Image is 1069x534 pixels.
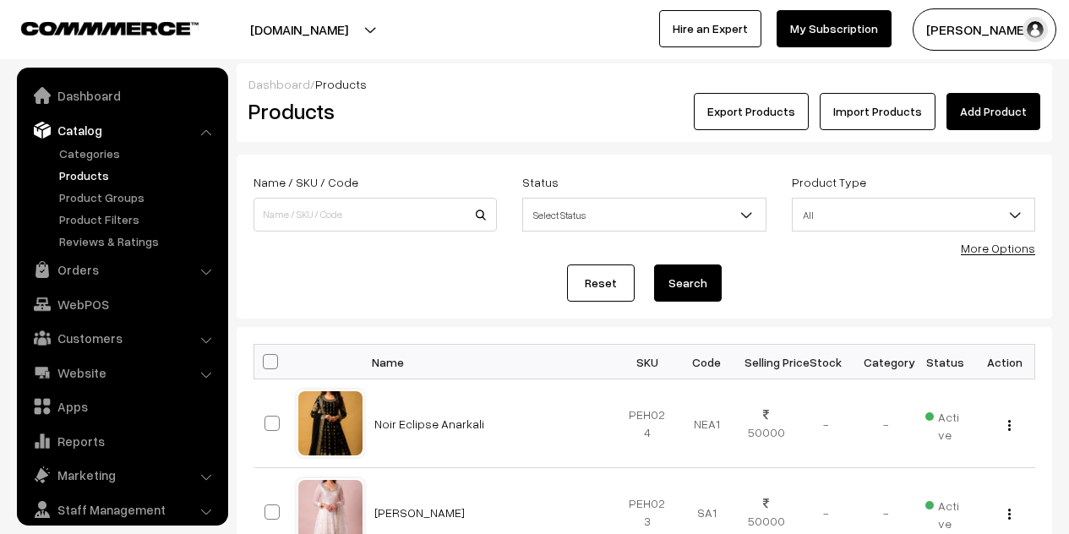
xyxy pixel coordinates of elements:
a: Categories [55,144,222,162]
a: Products [55,166,222,184]
span: Active [925,404,965,444]
span: All [792,198,1035,232]
button: [DOMAIN_NAME] [191,8,407,51]
a: Add Product [946,93,1040,130]
a: [PERSON_NAME] [374,505,465,520]
td: 50000 [737,379,797,468]
span: Active [925,493,965,532]
h2: Products [248,98,495,124]
a: Staff Management [21,494,222,525]
a: Reviews & Ratings [55,232,222,250]
a: Product Filters [55,210,222,228]
a: Hire an Expert [659,10,761,47]
a: Customers [21,323,222,353]
th: Action [975,345,1035,379]
button: Export Products [694,93,809,130]
a: Apps [21,391,222,422]
a: Dashboard [248,77,310,91]
a: My Subscription [777,10,892,47]
img: Menu [1008,509,1011,520]
a: Import Products [820,93,935,130]
a: Dashboard [21,80,222,111]
th: Category [856,345,916,379]
label: Status [522,173,559,191]
button: [PERSON_NAME] [913,8,1056,51]
a: Reset [567,264,635,302]
span: Products [315,77,367,91]
th: Code [677,345,737,379]
img: Menu [1008,420,1011,431]
th: Name [364,345,618,379]
span: Select Status [523,200,765,230]
button: Search [654,264,722,302]
td: NEA1 [677,379,737,468]
span: Select Status [522,198,766,232]
label: Product Type [792,173,866,191]
input: Name / SKU / Code [254,198,497,232]
td: PEH024 [618,379,678,468]
a: Orders [21,254,222,285]
img: user [1023,17,1048,42]
a: Catalog [21,115,222,145]
th: Stock [796,345,856,379]
div: / [248,75,1040,93]
label: Name / SKU / Code [254,173,358,191]
th: SKU [618,345,678,379]
td: - [856,379,916,468]
a: Reports [21,426,222,456]
td: - [796,379,856,468]
img: COMMMERCE [21,22,199,35]
a: Noir Eclipse Anarkali [374,417,484,431]
a: COMMMERCE [21,17,169,37]
a: Marketing [21,460,222,490]
th: Status [915,345,975,379]
a: Product Groups [55,188,222,206]
a: Website [21,357,222,388]
span: All [793,200,1034,230]
a: More Options [961,241,1035,255]
th: Selling Price [737,345,797,379]
a: WebPOS [21,289,222,319]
